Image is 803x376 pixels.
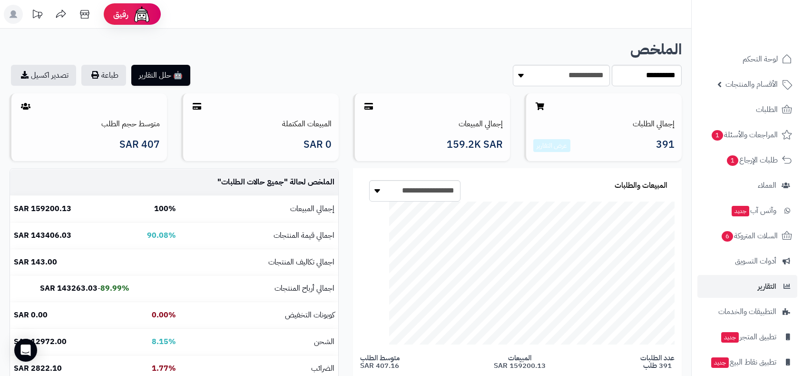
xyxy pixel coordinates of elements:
b: 89.99% [100,283,129,294]
span: 1 [711,130,724,141]
b: 8.15% [152,336,176,347]
span: 407 SAR [119,139,160,150]
td: إجمالي المبيعات [180,196,338,222]
a: وآتس آبجديد [697,199,797,222]
a: لوحة التحكم [697,48,797,71]
b: 0.00% [152,309,176,321]
a: متوسط حجم الطلب [101,118,160,130]
span: لوحة التحكم [743,52,778,66]
a: عرض التقارير [537,141,567,151]
a: تطبيق المتجرجديد [697,325,797,348]
a: التقارير [697,275,797,298]
b: 143.00 SAR [14,256,57,268]
a: الطلبات [697,98,797,121]
td: اجمالي تكاليف المنتجات [180,249,338,275]
a: العملاء [697,174,797,197]
button: طباعة [81,65,126,86]
a: المبيعات المكتملة [282,118,332,130]
span: عدد الطلبات 391 طلب [640,354,675,370]
span: 159.2K SAR [447,139,503,150]
span: جديد [732,206,749,216]
td: الملخص لحالة " " [180,169,338,195]
a: تطبيق نقاط البيعجديد [697,351,797,374]
span: أدوات التسويق [735,254,776,268]
a: طلبات الإرجاع1 [697,149,797,172]
span: العملاء [758,179,776,192]
b: الملخص [630,38,682,61]
td: اجمالي قيمة المنتجات [180,223,338,249]
td: الشحن [180,329,338,355]
span: الطلبات [756,103,778,116]
a: المراجعات والأسئلة1 [697,123,797,146]
span: 6 [721,231,734,242]
span: 391 [656,139,675,152]
img: logo-2.png [738,7,794,27]
span: جميع حالات الطلبات [221,176,284,188]
b: 12972.00 SAR [14,336,67,347]
td: اجمالي أرباح المنتجات [180,275,338,302]
a: تحديثات المنصة [25,5,49,26]
div: Open Intercom Messenger [14,339,37,362]
span: التطبيقات والخدمات [718,305,776,318]
img: ai-face.png [132,5,151,24]
b: 0.00 SAR [14,309,48,321]
span: المراجعات والأسئلة [711,128,778,142]
span: وآتس آب [731,204,776,217]
a: التطبيقات والخدمات [697,300,797,323]
span: طلبات الإرجاع [726,153,778,167]
h3: المبيعات والطلبات [615,182,667,190]
span: السلات المتروكة [721,229,778,243]
b: 2822.10 SAR [14,363,62,374]
b: 1.77% [152,363,176,374]
span: التقارير [758,280,776,293]
b: 90.08% [147,230,176,241]
a: إجمالي المبيعات [459,118,503,130]
span: 1 [726,155,739,166]
span: متوسط الطلب 407.16 SAR [360,354,400,370]
b: 100% [154,203,176,214]
b: 143406.03 SAR [14,230,71,241]
span: جديد [711,357,729,368]
b: 159200.13 SAR [14,203,71,214]
td: - [10,275,133,302]
a: تصدير اكسيل [11,65,76,86]
button: 🤖 حلل التقارير [131,65,190,86]
span: الأقسام والمنتجات [725,78,778,91]
span: تطبيق نقاط البيع [710,356,776,369]
span: تطبيق المتجر [720,330,776,344]
b: 143263.03 SAR [40,283,98,294]
span: جديد [721,332,739,343]
span: رفيق [113,9,128,20]
a: أدوات التسويق [697,250,797,273]
td: كوبونات التخفيض [180,302,338,328]
a: السلات المتروكة6 [697,224,797,247]
a: إجمالي الطلبات [633,118,675,130]
span: 0 SAR [304,139,332,150]
span: المبيعات 159200.13 SAR [494,354,546,370]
